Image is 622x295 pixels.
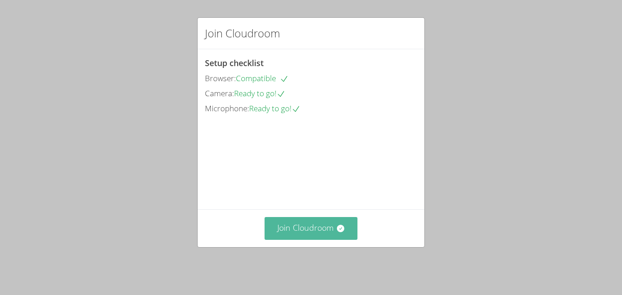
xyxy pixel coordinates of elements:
h2: Join Cloudroom [205,25,280,41]
span: Browser: [205,73,236,83]
span: Ready to go! [234,88,286,98]
span: Setup checklist [205,57,264,68]
span: Compatible [236,73,289,83]
button: Join Cloudroom [265,217,358,239]
span: Microphone: [205,103,249,114]
span: Ready to go! [249,103,301,114]
span: Camera: [205,88,234,98]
